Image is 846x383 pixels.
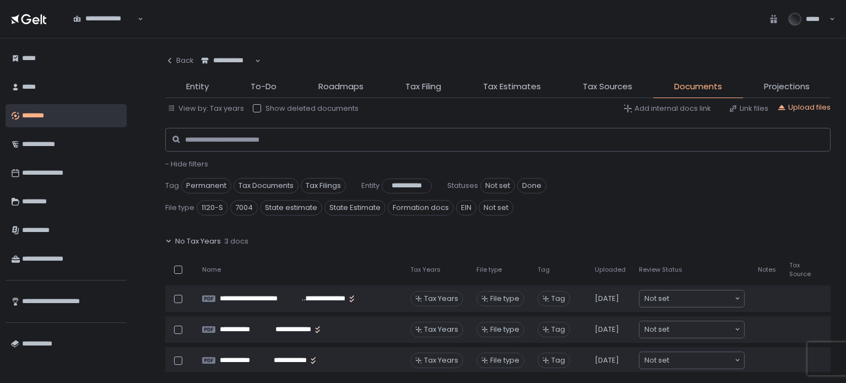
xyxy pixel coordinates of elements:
span: No Tax Years [175,236,221,246]
span: Done [517,178,546,193]
span: Not set [480,178,515,193]
div: Search for option [639,321,744,338]
span: 3 docs [224,236,248,246]
span: EIN [456,200,476,215]
div: Search for option [639,352,744,369]
span: To-Do [251,80,276,93]
span: Permanent [181,178,231,193]
input: Search for option [73,24,137,35]
button: Back [165,50,194,72]
div: Search for option [194,50,261,73]
span: Uploaded [595,266,626,274]
span: Entity [361,181,379,191]
span: Not set [644,355,669,366]
span: Tag [551,294,565,304]
span: File type [490,294,519,304]
span: Name [202,266,221,274]
button: View by: Tax years [167,104,244,114]
span: Tax Years [424,355,458,365]
button: Upload files [777,103,831,112]
span: Roadmaps [318,80,364,93]
input: Search for option [201,66,254,77]
span: Tax Filing [405,80,441,93]
span: [DATE] [595,294,619,304]
span: File type [490,355,519,365]
span: Not set [644,324,669,335]
span: Documents [674,80,722,93]
span: Entity [186,80,209,93]
span: File type [165,203,194,213]
span: Tax Documents [234,178,299,193]
span: Tax Estimates [483,80,541,93]
span: Tag [165,181,179,191]
span: Tax Years [424,294,458,304]
span: File type [476,266,502,274]
span: Projections [764,80,810,93]
input: Search for option [669,324,734,335]
button: Add internal docs link [623,104,711,114]
span: Tag [538,266,550,274]
span: Tax Filings [301,178,346,193]
button: Link files [729,104,768,114]
span: 7004 [230,200,258,215]
span: Formation docs [388,200,454,215]
input: Search for option [669,355,734,366]
button: - Hide filters [165,159,208,169]
span: File type [490,325,519,335]
span: Tax Years [424,325,458,335]
span: Tax Years [410,266,441,274]
span: State estimate [260,200,322,215]
span: 1120-S [197,200,228,215]
div: Search for option [66,8,143,31]
span: [DATE] [595,355,619,365]
span: Not set [479,200,513,215]
div: Search for option [639,290,744,307]
span: Tax Source [789,261,811,278]
span: Review Status [639,266,682,274]
span: State Estimate [324,200,386,215]
input: Search for option [669,293,734,304]
span: Not set [644,293,669,304]
div: Back [165,56,194,66]
span: Statuses [447,181,478,191]
span: [DATE] [595,325,619,335]
span: Tax Sources [583,80,632,93]
span: Tag [551,355,565,365]
span: Notes [758,266,776,274]
span: Tag [551,325,565,335]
